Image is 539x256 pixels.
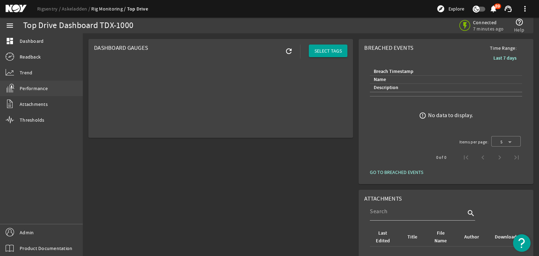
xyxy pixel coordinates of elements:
i: search [467,209,475,217]
a: Rigsentry [37,6,62,12]
span: Attachments [20,101,48,108]
div: Description [373,84,517,92]
div: File Name [433,229,448,245]
span: 7 minutes ago [473,26,504,32]
div: File Name [432,229,455,245]
mat-icon: notifications [489,5,498,13]
div: Top Drive Dashboard TDX-1000 [23,22,133,29]
span: GO TO BREACHED EVENTS [370,169,423,176]
span: Explore [448,5,464,12]
button: Open Resource Center [513,234,531,252]
a: Askeladden [62,6,91,12]
a: Rig Monitoring [91,6,127,12]
button: SELECT TAGS [309,45,347,57]
mat-icon: explore [437,5,445,13]
div: Last Edited [373,229,398,245]
mat-icon: refresh [285,47,293,55]
a: Top Drive [127,6,148,12]
span: Time Range: [484,45,522,52]
mat-icon: menu [6,21,14,30]
div: Name [374,76,386,83]
div: Download [495,233,517,241]
div: Description [374,84,398,92]
div: No data to display. [428,112,473,119]
mat-icon: support_agent [504,5,512,13]
span: Trend [20,69,32,76]
div: Items per page: [459,139,488,146]
button: Last 7 days [488,52,522,64]
mat-icon: dashboard [6,37,14,45]
button: GO TO BREACHED EVENTS [364,166,429,178]
div: Author [464,233,479,241]
div: Breach Timestamp [373,68,517,75]
span: Help [514,26,524,33]
div: Breach Timestamp [374,68,413,75]
div: Author [463,233,485,241]
button: Explore [434,3,467,14]
b: Last 7 days [493,55,517,61]
span: Performance [20,85,48,92]
span: SELECT TAGS [314,47,342,54]
div: Name [373,76,517,83]
button: 89 [490,5,497,13]
span: Connected [473,19,504,26]
button: more_vert [517,0,533,17]
mat-icon: help_outline [515,18,524,26]
div: Title [407,233,417,241]
span: Attachments [364,195,402,202]
span: Admin [20,229,34,236]
span: Thresholds [20,116,45,123]
span: Product Documentation [20,245,72,252]
span: Readback [20,53,41,60]
div: 0 of 0 [436,154,446,161]
span: Dashboard [20,38,44,45]
input: Search [370,207,465,216]
span: Dashboard Gauges [94,44,148,52]
div: Last Edited [374,229,391,245]
div: Title [406,233,424,241]
mat-icon: error_outline [419,112,426,119]
span: Breached Events [364,44,413,52]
